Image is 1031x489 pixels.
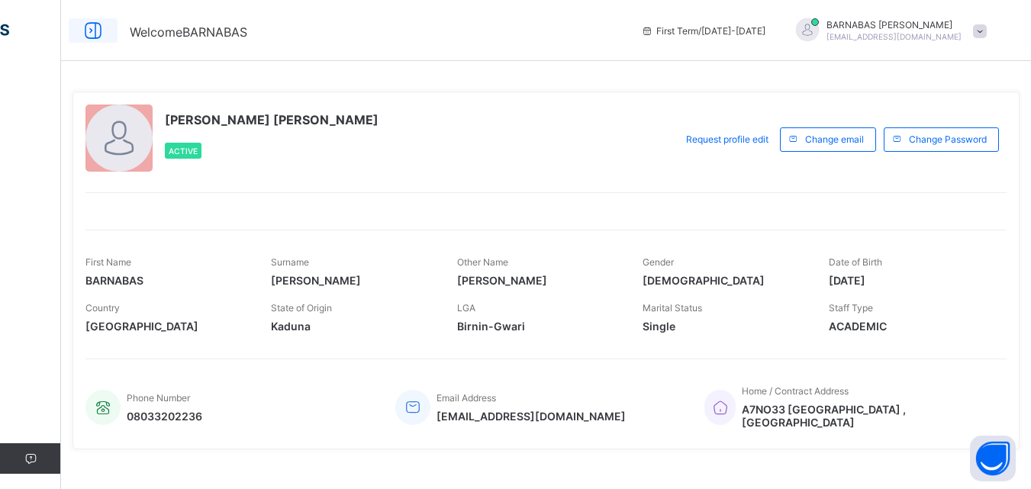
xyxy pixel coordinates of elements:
[805,134,864,145] span: Change email
[829,274,991,287] span: [DATE]
[970,436,1016,481] button: Open asap
[169,146,198,156] span: Active
[742,385,849,397] span: Home / Contract Address
[643,256,674,268] span: Gender
[85,302,120,314] span: Country
[127,410,202,423] span: 08033202236
[271,274,433,287] span: [PERSON_NAME]
[85,274,248,287] span: BARNABAS
[127,392,190,404] span: Phone Number
[437,410,626,423] span: [EMAIL_ADDRESS][DOMAIN_NAME]
[85,320,248,333] span: [GEOGRAPHIC_DATA]
[641,25,765,37] span: session/term information
[130,24,247,40] span: Welcome BARNABAS
[909,134,987,145] span: Change Password
[271,302,332,314] span: State of Origin
[829,302,873,314] span: Staff Type
[742,403,991,429] span: A7NO33 [GEOGRAPHIC_DATA] , [GEOGRAPHIC_DATA]
[643,320,805,333] span: Single
[457,302,475,314] span: LGA
[437,392,496,404] span: Email Address
[781,18,994,43] div: BARNABASRICHARD
[165,112,379,127] span: [PERSON_NAME] [PERSON_NAME]
[271,256,309,268] span: Surname
[826,32,962,41] span: [EMAIL_ADDRESS][DOMAIN_NAME]
[457,320,620,333] span: Birnin-Gwari
[643,274,805,287] span: [DEMOGRAPHIC_DATA]
[686,134,768,145] span: Request profile edit
[826,19,962,31] span: BARNABAS [PERSON_NAME]
[457,274,620,287] span: [PERSON_NAME]
[457,256,508,268] span: Other Name
[643,302,702,314] span: Marital Status
[85,256,131,268] span: First Name
[829,256,882,268] span: Date of Birth
[829,320,991,333] span: ACADEMIC
[271,320,433,333] span: Kaduna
